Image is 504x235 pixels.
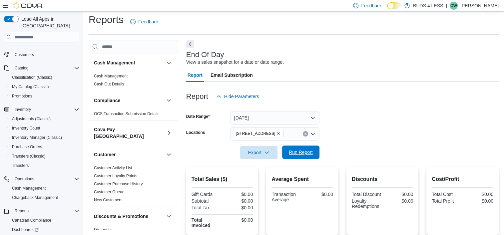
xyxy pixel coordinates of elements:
span: Customers [12,50,79,58]
button: Classification (Classic) [7,73,82,82]
span: Promotions [12,93,32,99]
div: View a sales snapshot for a date or date range. [186,59,284,66]
button: Clear input [303,131,308,137]
h2: Cost/Profit [432,175,493,183]
span: Inventory [15,107,31,112]
h3: Discounts & Promotions [94,213,148,220]
button: Inventory Count [7,124,82,133]
a: Inventory Manager (Classic) [9,134,65,142]
div: Total Profit [432,198,461,204]
a: OCS Transaction Submission Details [94,111,160,116]
span: Dashboards [9,226,79,234]
a: Purchase Orders [9,143,45,151]
button: Inventory Manager (Classic) [7,133,82,142]
span: Load All Apps in [GEOGRAPHIC_DATA] [19,16,79,29]
span: Promotions [9,92,79,100]
button: Reports [1,206,82,216]
button: Operations [12,175,37,183]
a: Promotions [9,92,35,100]
button: Run Report [282,146,319,159]
h3: Report [186,92,208,100]
span: Feedback [138,18,159,25]
a: Classification (Classic) [9,73,55,81]
span: Inventory [12,105,79,113]
a: Transfers [9,162,31,170]
h3: Customer [94,151,116,158]
h2: Total Sales ($) [192,175,253,183]
span: Operations [12,175,79,183]
button: Transfers (Classic) [7,152,82,161]
span: Transfers [12,163,29,168]
strong: Total Invoiced [192,217,211,228]
button: Promotions [7,91,82,101]
button: Reports [12,207,31,215]
a: Feedback [128,15,161,28]
button: Hide Parameters [214,90,262,103]
button: [DATE] [230,111,319,125]
button: Inventory [1,105,82,114]
button: Cova Pay [GEOGRAPHIC_DATA] [94,126,164,140]
div: $0.00 [224,217,253,223]
span: Dashboards [12,227,39,232]
a: Adjustments (Classic) [9,115,53,123]
span: Transfers (Classic) [9,152,79,160]
span: Catalog [15,65,28,71]
input: Dark Mode [387,2,401,9]
span: Cash Management [94,73,128,79]
span: Customers [15,52,34,57]
button: Cova Pay [GEOGRAPHIC_DATA] [165,129,173,137]
button: Compliance [94,97,164,104]
div: Customer [89,164,178,207]
span: My Catalog (Classic) [12,84,49,89]
span: Inventory Manager (Classic) [12,135,62,140]
span: Inventory Count [12,126,40,131]
a: Canadian Compliance [9,216,54,224]
a: Dashboards [7,225,82,234]
span: Reports [12,207,79,215]
p: BUDS 4 LESS [413,2,443,10]
button: Customers [1,49,82,59]
div: $0.00 [304,192,333,197]
span: Adjustments (Classic) [12,116,51,122]
div: Cody Woods [450,2,458,10]
div: $0.00 [224,205,253,210]
button: Catalog [1,63,82,73]
button: Canadian Compliance [7,216,82,225]
a: Customer Purchase History [94,182,143,186]
a: Cash Management [9,184,48,192]
button: Open list of options [310,131,315,137]
button: Compliance [165,96,173,104]
img: Cova [13,2,43,9]
span: Customer Loyalty Points [94,173,137,179]
div: $0.00 [224,198,253,204]
button: Discounts & Promotions [94,213,164,220]
label: Date Range [186,114,210,119]
button: Cash Management [94,59,164,66]
div: Subtotal [192,198,221,204]
button: Adjustments (Classic) [7,114,82,124]
div: Total Tax [192,205,221,210]
span: Feedback [361,2,381,9]
a: Customer Activity List [94,166,132,170]
button: Inventory [12,105,34,113]
span: [STREET_ADDRESS] [236,130,275,137]
span: Cash Out Details [94,81,124,87]
a: New Customers [94,198,122,202]
span: Canadian Compliance [9,216,79,224]
a: Cash Management [94,74,128,78]
div: Total Cost [432,192,461,197]
p: [PERSON_NAME] [460,2,499,10]
span: Cash Management [9,184,79,192]
button: Cash Management [165,59,173,67]
button: Transfers [7,161,82,170]
button: My Catalog (Classic) [7,82,82,91]
span: Classification (Classic) [12,75,52,80]
div: Loyalty Redemptions [352,198,381,209]
a: My Catalog (Classic) [9,83,52,91]
button: Operations [1,174,82,184]
span: Operations [15,176,34,182]
span: Inventory Count [9,124,79,132]
a: Chargeback Management [9,194,61,202]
